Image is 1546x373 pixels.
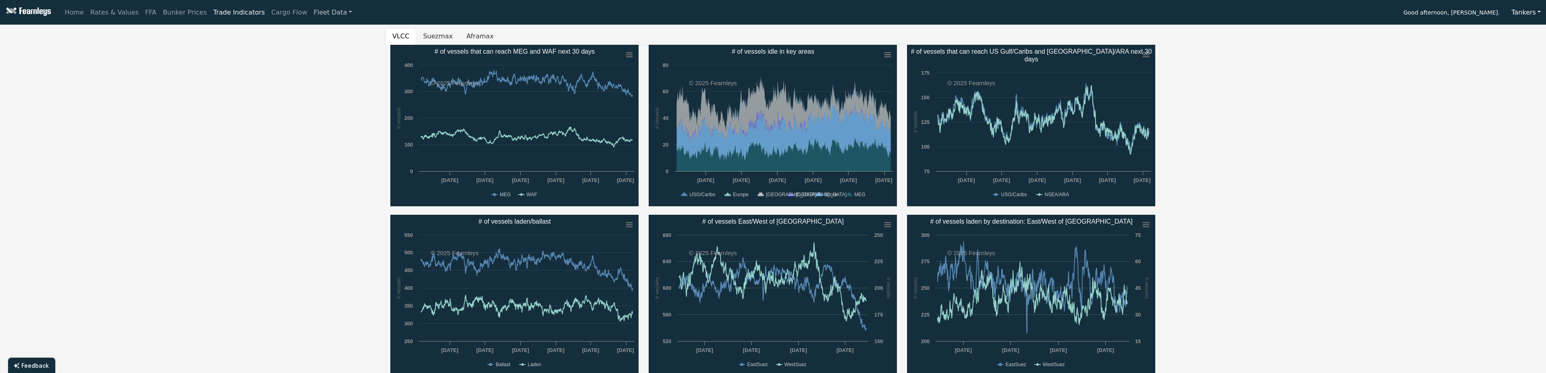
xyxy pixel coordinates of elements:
[142,4,160,21] a: FFA
[500,192,511,197] text: MEG
[921,94,930,101] text: 150
[733,177,750,183] text: [DATE]
[921,119,930,125] text: 125
[663,258,671,264] text: 640
[1133,177,1150,183] text: [DATE]
[435,48,595,55] text: # of vessels that can reach MEG and WAF next 30 days
[159,4,210,21] a: Bunker Prices
[796,192,846,197] text: [GEOGRAPHIC_DATA]
[930,218,1133,225] text: # of vessels laden by destination: East/West of [GEOGRAPHIC_DATA]
[404,285,413,291] text: 400
[479,218,551,225] text: # of vessels laden/ballast
[907,45,1155,206] svg: # of vessels that can reach US Gulf/Caribs and North Sea/ARA next 30​days
[404,267,413,273] text: 450
[824,192,837,197] text: Spore
[410,168,413,174] text: 0
[921,70,930,76] text: 175
[396,277,402,299] text: # vessels
[840,177,857,183] text: [DATE]
[1045,192,1069,197] text: NSEA/ARA
[4,7,51,17] img: Fearnleys Logo
[476,347,493,353] text: [DATE]
[921,338,930,344] text: 200
[875,177,892,183] text: [DATE]
[1006,362,1026,367] text: EastSuez
[874,338,883,344] text: 150
[617,177,634,183] text: [DATE]
[210,4,268,21] a: Trade Indicators
[784,362,806,367] text: WestSuez
[947,80,995,86] text: © 2025 Fearnleys
[733,192,749,197] text: Europe
[431,80,479,86] text: © 2025 Fearnleys
[921,258,930,264] text: 275
[663,88,668,94] text: 60
[1144,277,1150,299] text: # vessels
[1404,6,1500,20] span: Good afternoon, [PERSON_NAME].
[404,338,413,344] text: 250
[512,347,529,353] text: [DATE]
[496,362,511,367] text: Ballast
[476,177,493,183] text: [DATE]
[697,177,714,183] text: [DATE]
[547,347,564,353] text: [DATE]
[404,88,413,94] text: 300
[766,192,817,197] text: [GEOGRAPHIC_DATA]
[528,362,541,367] text: Laden
[790,347,807,353] text: [DATE]
[769,177,786,183] text: [DATE]
[61,4,87,21] a: Home
[663,312,671,318] text: 560
[441,347,458,353] text: [DATE]
[87,4,142,21] a: Rates & Values
[702,218,844,225] text: # of vessels East/West of [GEOGRAPHIC_DATA]
[921,232,930,238] text: 300
[663,142,668,148] text: 20
[804,177,821,183] text: [DATE]
[617,347,634,353] text: [DATE]
[663,115,668,121] text: 40
[921,285,930,291] text: 250
[654,107,660,129] text: # vessels
[689,192,715,197] text: USG/Caribs
[268,4,310,21] a: Cargo Flow
[1135,285,1141,291] text: 45
[874,232,883,238] text: 250
[582,347,599,353] text: [DATE]
[404,142,413,148] text: 100
[947,249,995,256] text: © 2025 Fearnleys
[404,321,413,327] text: 300
[1029,177,1045,183] text: [DATE]
[1135,232,1141,238] text: 75
[912,111,918,132] text: # vessels
[836,347,853,353] text: [DATE]
[911,48,1152,63] text: # of vessels that can reach US Gulf/Caribs and [GEOGRAPHIC_DATA]/ARA next 30 days
[1506,5,1546,20] button: Tankers
[404,249,413,256] text: 500
[547,177,564,183] text: [DATE]
[390,45,639,206] svg: # of vessels that can reach MEG and WAF next 30 days
[527,192,537,197] text: WAF
[747,362,768,367] text: EastSuez
[396,107,402,129] text: # vessels
[663,285,671,291] text: 600
[663,338,671,344] text: 520
[654,277,660,299] text: # vessels
[1043,362,1064,367] text: WestSuez
[886,277,892,299] text: # vessels
[1099,177,1116,183] text: [DATE]
[874,312,883,318] text: 175
[404,232,413,238] text: 550
[310,4,355,21] a: Fleet Data
[696,347,713,353] text: [DATE]
[460,28,501,45] button: Aframax
[689,249,737,256] text: © 2025 Fearnleys
[1097,347,1114,353] text: [DATE]
[874,285,883,291] text: 200
[1135,258,1141,264] text: 60
[732,48,815,55] text: # of vessels idle in key areas
[912,277,918,299] text: # vessels
[404,303,413,309] text: 350
[1050,347,1067,353] text: [DATE]
[663,62,668,68] text: 80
